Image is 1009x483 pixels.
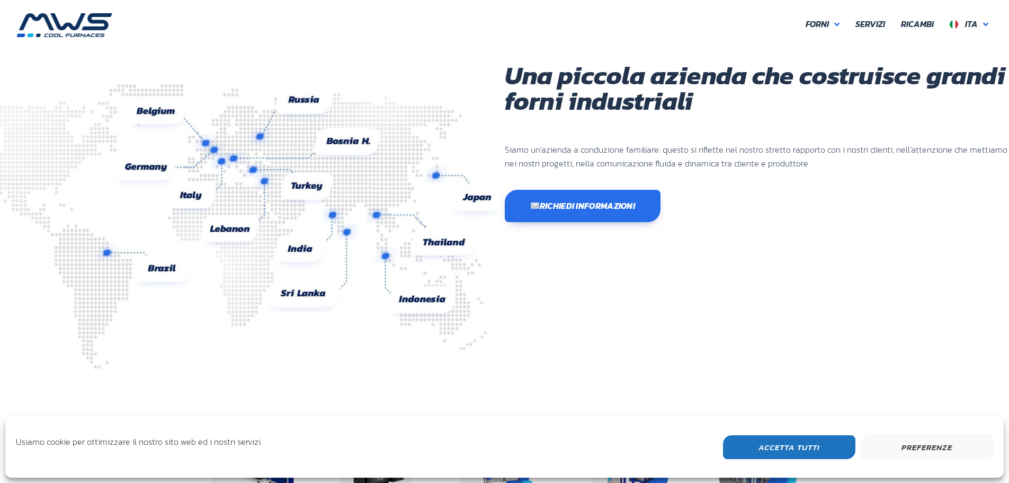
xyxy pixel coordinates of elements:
a: Forni [798,13,847,36]
a: Ita [942,13,996,36]
span: Forni [806,17,829,31]
a: ✉️Richiedi informazioni [505,190,661,222]
a: Servizi [847,13,893,36]
img: MWS s.r.l. [17,13,112,37]
a: Ricambi [893,13,942,36]
img: ✉️ [531,201,539,210]
span: Richiedi informazioni [530,201,636,210]
span: Servizi [855,17,885,31]
button: Accetta Tutti [723,435,855,459]
button: Preferenze [861,435,993,459]
span: Ricambi [901,17,934,31]
div: Usiamo cookie per ottimizzare il nostro sito web ed i nostri servizi. [16,435,262,456]
span: Ita [965,17,978,30]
